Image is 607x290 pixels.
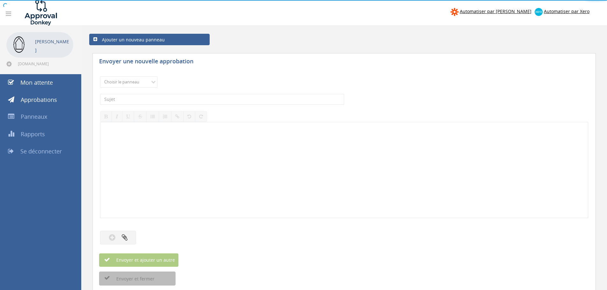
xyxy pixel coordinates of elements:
button: Refaire [195,111,207,122]
input: Sujet [100,94,344,105]
img: zapier-logomark.png [451,8,459,16]
button: Liste non ordonnée [146,111,159,122]
button: Italique [112,111,122,122]
button: Barré [134,111,147,122]
font: [DOMAIN_NAME][EMAIL_ADDRESS][DOMAIN_NAME] [18,61,50,77]
font: [PERSON_NAME] [35,38,69,53]
button: Défaire [183,111,195,122]
font: Automatiser par [PERSON_NAME] [460,8,531,14]
img: xero-logo.png [535,8,543,16]
font: Envoyer une nouvelle approbation [99,57,193,65]
font: Mon attente [20,79,53,86]
button: Envoyer et fermer [99,272,176,286]
font: Approbations [21,96,57,103]
font: Rapports [21,130,45,138]
button: Insérer / modifier un lien [171,111,184,122]
font: Panneaux [21,113,47,120]
font: Envoyer et ajouter un autre [116,257,175,263]
font: Se déconnecter [20,147,62,155]
button: Audacieux [100,111,112,122]
font: Envoyer et fermer [116,276,155,282]
button: Envoyer et ajouter un autre [99,253,178,267]
button: Liste ordonnée [159,111,171,122]
button: Souligner [122,111,134,122]
font: Automatiser par Xero [544,8,589,14]
font: Ajouter un nouveau panneau [102,37,165,43]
